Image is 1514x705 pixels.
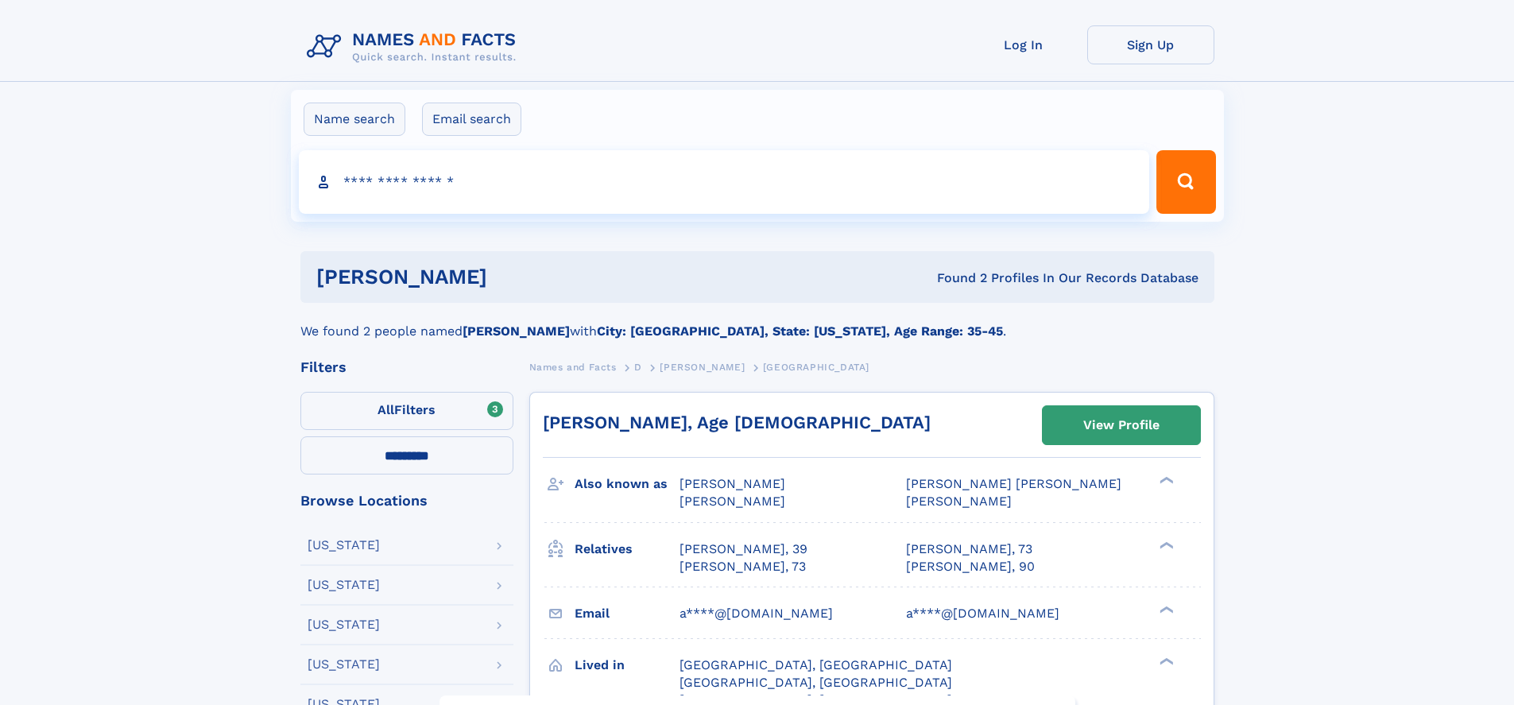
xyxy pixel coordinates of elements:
[316,267,712,287] h1: [PERSON_NAME]
[680,540,807,558] a: [PERSON_NAME], 39
[300,494,513,508] div: Browse Locations
[1083,407,1160,444] div: View Profile
[300,25,529,68] img: Logo Names and Facts
[660,357,745,377] a: [PERSON_NAME]
[906,476,1121,491] span: [PERSON_NAME] [PERSON_NAME]
[300,303,1214,341] div: We found 2 people named with .
[906,494,1012,509] span: [PERSON_NAME]
[712,269,1198,287] div: Found 2 Profiles In Our Records Database
[1156,150,1215,214] button: Search Button
[463,323,570,339] b: [PERSON_NAME]
[680,675,952,690] span: [GEOGRAPHIC_DATA], [GEOGRAPHIC_DATA]
[308,579,380,591] div: [US_STATE]
[680,476,785,491] span: [PERSON_NAME]
[1156,656,1175,666] div: ❯
[906,558,1035,575] a: [PERSON_NAME], 90
[1087,25,1214,64] a: Sign Up
[763,362,869,373] span: [GEOGRAPHIC_DATA]
[304,103,405,136] label: Name search
[575,600,680,627] h3: Email
[529,357,617,377] a: Names and Facts
[308,539,380,552] div: [US_STATE]
[634,362,642,373] span: D
[660,362,745,373] span: [PERSON_NAME]
[597,323,1003,339] b: City: [GEOGRAPHIC_DATA], State: [US_STATE], Age Range: 35-45
[1156,604,1175,614] div: ❯
[680,657,952,672] span: [GEOGRAPHIC_DATA], [GEOGRAPHIC_DATA]
[300,360,513,374] div: Filters
[634,357,642,377] a: D
[1156,540,1175,550] div: ❯
[960,25,1087,64] a: Log In
[422,103,521,136] label: Email search
[575,471,680,498] h3: Also known as
[308,658,380,671] div: [US_STATE]
[680,494,785,509] span: [PERSON_NAME]
[575,652,680,679] h3: Lived in
[308,618,380,631] div: [US_STATE]
[1156,475,1175,486] div: ❯
[575,536,680,563] h3: Relatives
[299,150,1150,214] input: search input
[543,413,931,432] a: [PERSON_NAME], Age [DEMOGRAPHIC_DATA]
[680,558,806,575] a: [PERSON_NAME], 73
[300,392,513,430] label: Filters
[1043,406,1200,444] a: View Profile
[378,402,394,417] span: All
[906,540,1032,558] a: [PERSON_NAME], 73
